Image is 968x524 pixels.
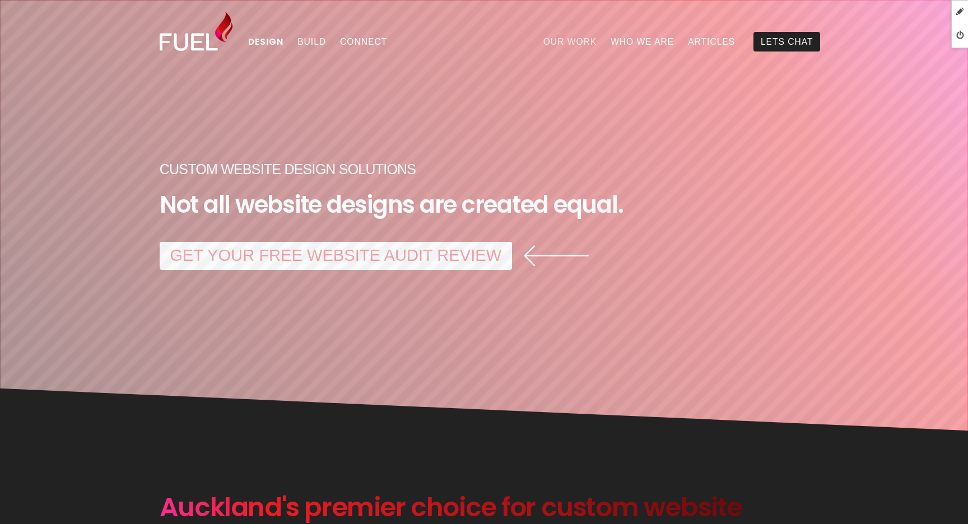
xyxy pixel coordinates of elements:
a: Design [241,32,291,51]
a: Build [291,32,333,51]
a: Articles [681,32,742,51]
img: Fuel Design Ltd - Website design and development company in North Shore, Auckland [160,12,232,51]
a: Connect [333,32,394,51]
a: Our Work [536,32,603,51]
a: Who We Are [604,32,681,51]
a: Lets Chat [753,32,820,51]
